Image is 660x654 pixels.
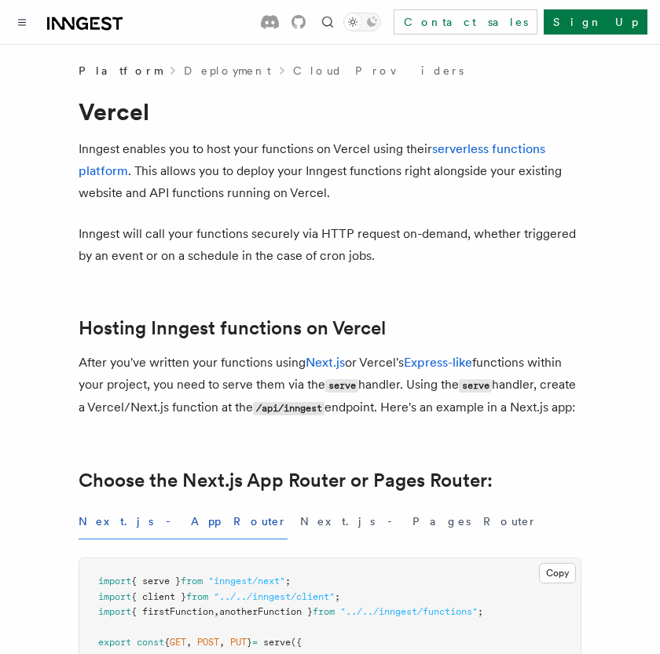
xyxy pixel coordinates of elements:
span: ; [478,606,483,617]
button: Next.js - App Router [79,504,288,539]
button: Next.js - Pages Router [300,504,537,539]
code: /api/inngest [253,402,324,415]
span: serve [263,637,291,648]
span: ; [285,575,291,586]
span: "../../inngest/client" [214,591,335,602]
a: Contact sales [394,9,537,35]
span: = [252,637,258,648]
span: ; [335,591,340,602]
span: "inngest/next" [208,575,285,586]
span: , [186,637,192,648]
span: POST [197,637,219,648]
span: ({ [291,637,302,648]
span: } [247,637,252,648]
span: export [98,637,131,648]
button: Copy [539,563,576,583]
span: , [214,606,219,617]
span: import [98,591,131,602]
a: Choose the Next.js App Router or Pages Router: [79,469,493,491]
button: Toggle dark mode [343,13,381,31]
span: { firstFunction [131,606,214,617]
span: { serve } [131,575,181,586]
span: PUT [230,637,247,648]
span: { client } [131,591,186,602]
span: from [186,591,208,602]
p: After you've written your functions using or Vercel's functions within your project, you need to ... [79,352,581,419]
a: Next.js [306,355,345,370]
a: Express-like [404,355,472,370]
a: Cloud Providers [293,63,464,79]
span: from [181,575,203,586]
a: Hosting Inngest functions on Vercel [79,317,386,339]
span: from [313,606,335,617]
span: anotherFunction } [219,606,313,617]
span: import [98,575,131,586]
a: Deployment [184,63,271,79]
p: Inngest enables you to host your functions on Vercel using their . This allows you to deploy your... [79,138,581,204]
p: Inngest will call your functions securely via HTTP request on-demand, whether triggered by an eve... [79,223,581,267]
a: Sign Up [544,9,647,35]
span: { [164,637,170,648]
button: Toggle navigation [13,13,31,31]
span: import [98,606,131,617]
span: Platform [79,63,162,79]
code: serve [459,379,492,393]
code: serve [325,379,358,393]
span: const [137,637,164,648]
button: Find something... [318,13,337,31]
h1: Vercel [79,97,581,126]
span: , [219,637,225,648]
span: GET [170,637,186,648]
span: "../../inngest/functions" [340,606,478,617]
